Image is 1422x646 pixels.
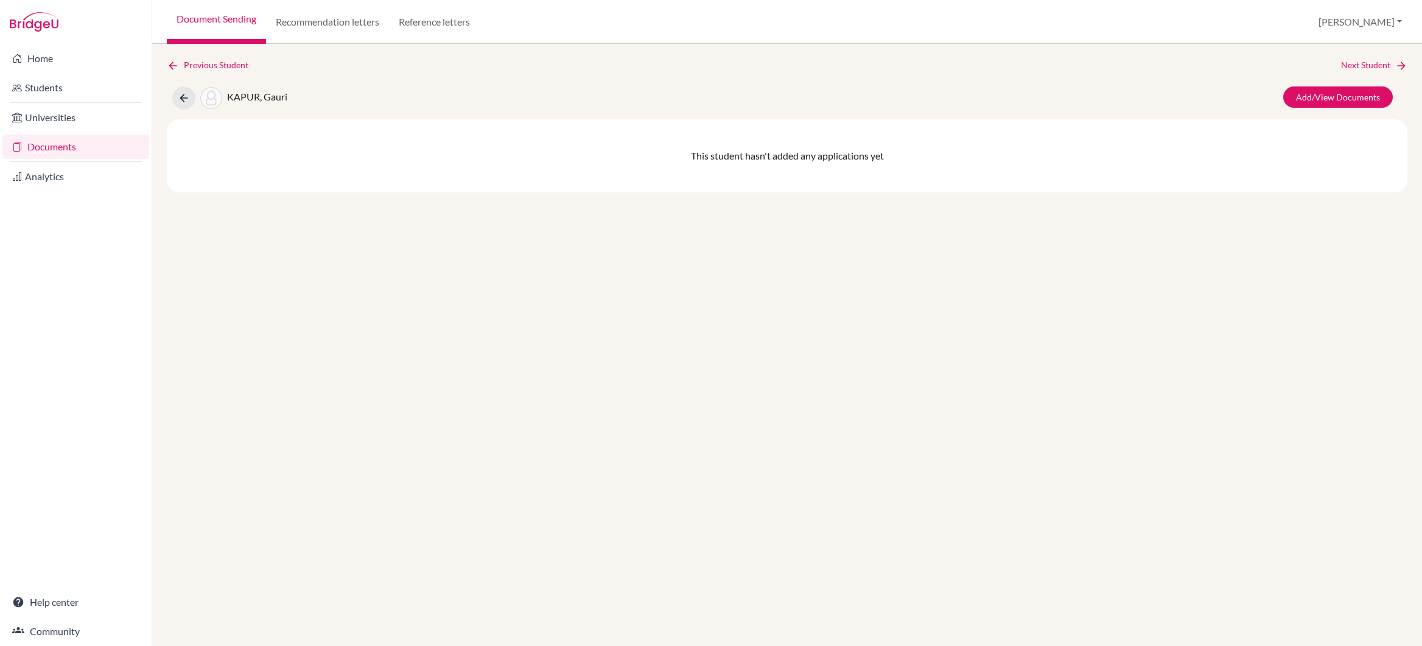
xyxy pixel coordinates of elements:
[167,119,1407,192] div: This student hasn't added any applications yet
[2,75,149,100] a: Students
[1283,86,1393,108] a: Add/View Documents
[2,164,149,189] a: Analytics
[10,12,58,32] img: Bridge-U
[1313,10,1407,33] button: [PERSON_NAME]
[2,105,149,130] a: Universities
[227,91,287,102] span: KAPUR, Gauri
[2,619,149,644] a: Community
[167,58,258,72] a: Previous Student
[2,135,149,159] a: Documents
[1341,58,1407,72] a: Next Student
[2,46,149,71] a: Home
[2,590,149,614] a: Help center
